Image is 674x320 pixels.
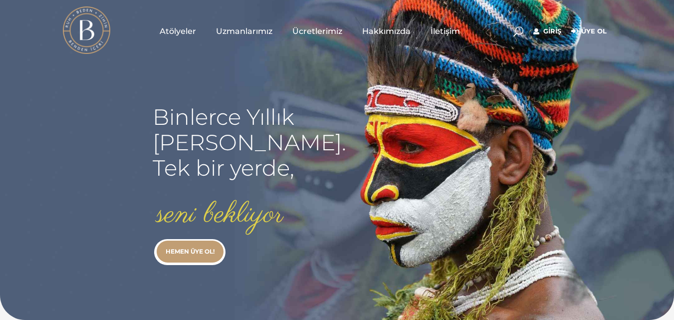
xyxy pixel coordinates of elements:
rs-layer: Binlerce Yıllık [PERSON_NAME]. Tek bir yerde, [153,104,346,181]
span: Atölyeler [160,25,196,37]
a: Giriş [533,25,561,37]
a: İletişim [421,6,470,56]
img: light logo [63,6,110,54]
span: Ücretlerimiz [292,25,342,37]
a: Hakkımızda [352,6,421,56]
a: Üye Ol [571,25,607,37]
a: HEMEN ÜYE OL! [157,241,224,263]
a: Atölyeler [150,6,206,56]
a: Uzmanlarımız [206,6,282,56]
span: İletişim [431,25,460,37]
span: Hakkımızda [362,25,411,37]
a: Ücretlerimiz [282,6,352,56]
rs-layer: seni bekliyor [157,199,283,231]
span: Uzmanlarımız [216,25,272,37]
